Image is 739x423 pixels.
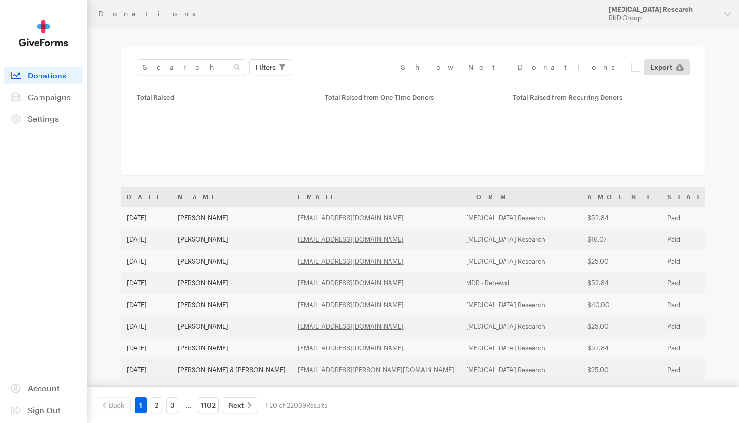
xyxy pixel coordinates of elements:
th: Form [460,187,582,207]
th: Date [121,187,172,207]
span: Settings [28,114,59,123]
td: [MEDICAL_DATA] Research [460,294,582,315]
a: [EMAIL_ADDRESS][DOMAIN_NAME] [298,322,404,330]
a: 1102 [198,397,219,413]
a: [EMAIL_ADDRESS][DOMAIN_NAME] [298,301,404,308]
td: [PERSON_NAME] [172,250,292,272]
td: Paid [661,294,734,315]
td: [PERSON_NAME] [172,229,292,250]
span: Export [650,61,672,73]
td: [DATE] [121,207,172,229]
span: Account [28,384,60,393]
a: Donations [4,67,83,84]
td: Paid [661,381,734,402]
td: [DATE] [121,250,172,272]
td: [MEDICAL_DATA] Research [460,250,582,272]
td: MDR Lapsed Donation Form 2 [460,381,582,402]
td: $10.00 [582,381,661,402]
th: Name [172,187,292,207]
a: [EMAIL_ADDRESS][DOMAIN_NAME] [298,214,404,222]
td: [DATE] [121,337,172,359]
a: [EMAIL_ADDRESS][PERSON_NAME][DOMAIN_NAME] [298,366,454,374]
td: Paid [661,359,734,381]
td: $25.00 [582,315,661,337]
td: [DATE] [121,359,172,381]
img: GiveForms [19,20,68,47]
td: [DATE] [121,381,172,402]
td: [MEDICAL_DATA] Research [460,229,582,250]
span: Results [306,401,327,409]
td: [MEDICAL_DATA] Research [460,315,582,337]
td: $25.00 [582,250,661,272]
a: [EMAIL_ADDRESS][DOMAIN_NAME] [298,279,404,287]
div: Total Raised [137,93,313,101]
td: Paid [661,229,734,250]
td: [PERSON_NAME] & [PERSON_NAME] [172,359,292,381]
td: [PERSON_NAME] [172,272,292,294]
div: Total Raised from One Time Donors [325,93,501,101]
input: Search Name & Email [137,59,245,75]
td: Paid [661,315,734,337]
td: $52.84 [582,272,661,294]
td: $16.07 [582,229,661,250]
a: 2 [151,397,162,413]
td: [DATE] [121,294,172,315]
div: [MEDICAL_DATA] Research [609,5,716,14]
td: [DATE] [121,272,172,294]
th: Amount [582,187,661,207]
th: Email [292,187,460,207]
div: 1-20 of 22039 [265,397,327,413]
a: Sign Out [4,401,83,419]
td: MDR - Renewal [460,272,582,294]
span: Next [229,399,244,411]
td: $52.84 [582,207,661,229]
a: Export [644,59,690,75]
a: [EMAIL_ADDRESS][DOMAIN_NAME] [298,257,404,265]
td: [PERSON_NAME] [172,337,292,359]
td: $25.00 [582,359,661,381]
td: [DATE] [121,315,172,337]
td: [PERSON_NAME] [172,207,292,229]
td: [DATE] [121,229,172,250]
td: Paid [661,337,734,359]
a: Account [4,380,83,397]
a: [EMAIL_ADDRESS][DOMAIN_NAME] [298,344,404,352]
td: $40.00 [582,294,661,315]
span: Filters [255,61,276,73]
td: [PERSON_NAME] [172,381,292,402]
td: $52.84 [582,337,661,359]
button: Filters [249,59,291,75]
span: Campaigns [28,92,71,102]
td: Paid [661,207,734,229]
span: Donations [28,71,66,80]
span: Sign Out [28,405,61,415]
div: Total Raised from Recurring Donors [513,93,689,101]
a: Campaigns [4,88,83,106]
td: [MEDICAL_DATA] Research [460,359,582,381]
div: RKD Group [609,14,716,22]
a: [EMAIL_ADDRESS][DOMAIN_NAME] [298,235,404,243]
td: Paid [661,272,734,294]
td: [PERSON_NAME] [172,294,292,315]
a: Settings [4,110,83,128]
a: Next [223,397,257,413]
td: Paid [661,250,734,272]
th: Status [661,187,734,207]
td: [MEDICAL_DATA] Research [460,207,582,229]
td: [MEDICAL_DATA] Research [460,337,582,359]
a: 3 [166,397,178,413]
td: [PERSON_NAME] [172,315,292,337]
